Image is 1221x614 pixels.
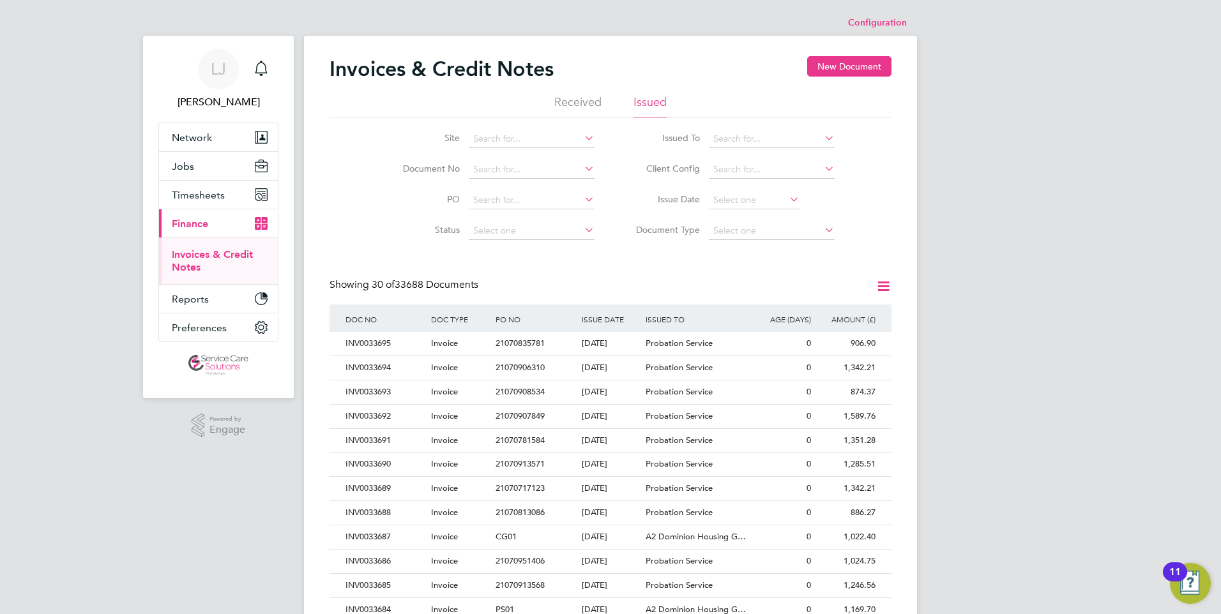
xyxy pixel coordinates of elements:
[172,218,208,230] span: Finance
[342,380,428,404] div: INV0033693
[807,362,811,373] span: 0
[469,130,595,148] input: Search for...
[143,36,294,398] nav: Main navigation
[330,56,554,82] h2: Invoices & Credit Notes
[579,550,643,573] div: [DATE]
[709,130,835,148] input: Search for...
[646,580,713,590] span: Probation Service
[814,525,879,549] div: 1,022.40
[646,483,713,493] span: Probation Service
[750,304,814,334] div: AGE (DAYS)
[646,555,713,566] span: Probation Service
[646,458,713,469] span: Probation Service
[814,477,879,500] div: 1,342.21
[172,293,209,305] span: Reports
[579,304,643,334] div: ISSUE DATE
[807,483,811,493] span: 0
[814,405,879,428] div: 1,589.76
[814,332,879,356] div: 906.90
[807,410,811,421] span: 0
[431,531,458,542] span: Invoice
[496,362,545,373] span: 21070906310
[159,123,278,151] button: Network
[646,435,713,446] span: Probation Service
[579,356,643,380] div: [DATE]
[372,278,478,291] span: 33688 Documents
[814,356,879,380] div: 1,342.21
[159,285,278,313] button: Reports
[807,386,811,397] span: 0
[342,304,428,334] div: DOC NO
[159,152,278,180] button: Jobs
[626,163,700,174] label: Client Config
[386,224,460,236] label: Status
[579,453,643,476] div: [DATE]
[386,193,460,205] label: PO
[807,56,891,77] button: New Document
[642,304,750,334] div: ISSUED TO
[496,531,517,542] span: CG01
[646,386,713,397] span: Probation Service
[814,453,879,476] div: 1,285.51
[492,304,578,334] div: PO NO
[211,61,226,77] span: LJ
[496,483,545,493] span: 21070717123
[192,414,246,438] a: Powered byEngage
[496,435,545,446] span: 21070781584
[626,132,700,144] label: Issued To
[372,278,395,291] span: 30 of
[431,483,458,493] span: Invoice
[709,222,835,240] input: Select one
[172,131,212,144] span: Network
[496,410,545,421] span: 21070907849
[579,429,643,453] div: [DATE]
[709,161,835,179] input: Search for...
[431,386,458,397] span: Invoice
[342,550,428,573] div: INV0033686
[646,338,713,348] span: Probation Service
[342,453,428,476] div: INV0033690
[807,531,811,542] span: 0
[554,94,602,117] li: Received
[172,322,227,334] span: Preferences
[159,209,278,237] button: Finance
[626,224,700,236] label: Document Type
[807,338,811,348] span: 0
[646,410,713,421] span: Probation Service
[431,362,458,373] span: Invoice
[158,94,278,110] span: Lucy Jolley
[1170,563,1211,604] button: Open Resource Center, 11 new notifications
[814,574,879,597] div: 1,246.56
[848,10,907,36] li: Configuration
[579,477,643,500] div: [DATE]
[646,507,713,518] span: Probation Service
[188,355,248,375] img: servicecare-logo-retina.png
[469,161,595,179] input: Search for...
[428,304,492,334] div: DOC TYPE
[709,191,800,209] input: Select one
[579,574,643,597] div: [DATE]
[579,525,643,549] div: [DATE]
[646,531,746,542] span: A2 Dominion Housing G…
[158,49,278,110] a: LJ[PERSON_NAME]
[342,429,428,453] div: INV0033691
[342,356,428,380] div: INV0033694
[579,501,643,525] div: [DATE]
[209,414,245,424] span: Powered by
[626,193,700,205] label: Issue Date
[431,458,458,469] span: Invoice
[496,507,545,518] span: 21070813086
[579,380,643,404] div: [DATE]
[807,507,811,518] span: 0
[579,405,643,428] div: [DATE]
[814,304,879,334] div: AMOUNT (£)
[496,580,545,590] span: 21070913568
[431,507,458,518] span: Invoice
[431,580,458,590] span: Invoice
[172,248,253,273] a: Invoices & Credit Notes
[807,458,811,469] span: 0
[496,338,545,348] span: 21070835781
[496,555,545,566] span: 21070951406
[431,435,458,446] span: Invoice
[469,191,595,209] input: Search for...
